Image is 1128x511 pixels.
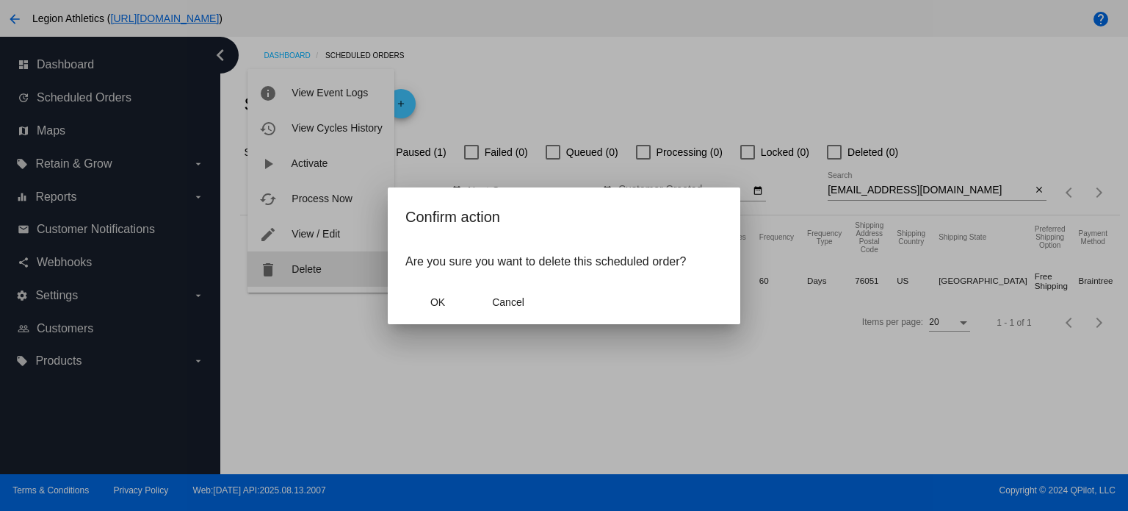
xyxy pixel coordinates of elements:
[405,255,723,268] p: Are you sure you want to delete this scheduled order?
[430,296,445,308] span: OK
[476,289,540,315] button: Close dialog
[405,205,723,229] h2: Confirm action
[492,296,524,308] span: Cancel
[405,289,470,315] button: Close dialog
